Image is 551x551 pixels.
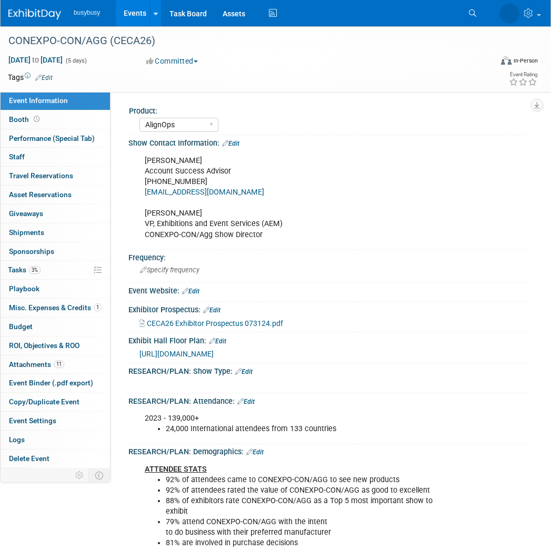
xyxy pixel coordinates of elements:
a: Staff [1,148,110,166]
span: 3% [29,266,41,274]
button: Committed [143,56,202,66]
a: Event Binder (.pdf export) [1,374,110,392]
span: 1 [94,303,102,311]
span: Sponsorships [9,247,54,256]
span: Shipments [9,228,44,237]
a: Playbook [1,280,110,298]
li: 92% of attendees rated the value of CONEXPO-CON/AGG as good to excellent [166,485,440,496]
div: [PERSON_NAME] Account Success Advisor [PHONE_NUMBER] [PERSON_NAME] VP, Exhibitions and Event Serv... [137,150,447,246]
div: RESEARCH/PLAN: Show Type: [128,363,530,377]
span: 11 [54,360,64,368]
a: Edit [203,307,221,314]
li: 79% attend CONEXPO-CON/AGG with the intent to do business with their preferred manufacturer [166,517,440,538]
div: 2023 - 139,000+ [137,408,447,440]
span: Misc. Expenses & Credits [9,303,102,312]
a: Edit [222,140,239,147]
a: Shipments [1,223,110,242]
li: 81% are involved in purchase decisions [166,538,440,548]
div: In-Person [513,57,538,65]
span: busybusy [74,9,100,16]
td: Toggle Event Tabs [89,468,111,482]
a: Logs [1,431,110,449]
div: Exhibitor Prospectus: [128,302,530,315]
span: CECA26 Exhibitor Prospectus 073124.pdf [147,319,283,328]
div: RESEARCH/PLAN: Attendance: [128,393,530,407]
span: Event Binder (.pdf export) [9,379,93,387]
span: Tasks [8,266,41,274]
a: Booth [1,110,110,129]
span: Performance (Special Tab) [9,134,95,142]
span: to [31,56,41,64]
span: Budget [9,322,33,331]
a: Performance (Special Tab) [1,129,110,148]
td: Personalize Event Tab Strip [71,468,89,482]
div: Frequency: [128,250,530,263]
span: Specify frequency [140,266,199,274]
a: Travel Reservations [1,167,110,185]
a: Attachments11 [1,355,110,374]
a: Giveaways [1,205,110,223]
a: Event Information [1,91,110,110]
a: Sponsorships [1,242,110,261]
div: RESEARCH/PLAN: Demographics: [128,444,530,457]
span: Giveaways [9,209,43,218]
span: Booth not reserved yet [32,115,42,123]
li: 88% of exhibitors rate CONEXPO-CON/AGG as a Top 5 most important show to exhibit [166,496,440,517]
div: Event Format [456,55,538,70]
a: Edit [209,338,226,345]
span: Event Settings [9,416,56,425]
a: Asset Reservations [1,186,110,204]
a: [URL][DOMAIN_NAME] [139,350,214,358]
a: Edit [35,74,53,81]
a: Edit [246,448,264,456]
a: Edit [235,368,253,375]
span: Copy/Duplicate Event [9,397,79,406]
span: Asset Reservations [9,190,72,199]
div: Exhibit Hall Floor Plan: [128,333,530,346]
span: Event Information [9,96,68,105]
span: Booth [9,115,42,124]
div: Product: [129,103,525,116]
img: Format-Inperson.png [501,56,512,65]
a: CECA26 Exhibitor Prospectus 073124.pdf [139,319,283,328]
a: Edit [237,398,255,405]
li: 92% of attendees came to CONEXPO-CON/AGG to see new products [166,475,440,485]
div: Event Website: [128,283,530,297]
a: Delete Event [1,450,110,468]
a: Budget [1,318,110,336]
a: Copy/Duplicate Event [1,393,110,411]
td: Tags [8,72,53,83]
span: Attachments [9,360,64,369]
img: ExhibitDay [8,9,61,19]
span: Logs [9,435,25,444]
span: (5 days) [65,57,87,64]
img: Braden Gillespie [499,4,519,24]
a: Edit [182,288,199,295]
a: Event Settings [1,412,110,430]
b: ATTENDEE STATS [145,465,207,474]
span: Playbook [9,284,39,293]
div: Event Rating [509,72,537,77]
a: ROI, Objectives & ROO [1,336,110,355]
div: CONEXPO-CON/AGG (CECA26) [5,32,485,50]
span: [DATE] [DATE] [8,55,63,65]
a: [EMAIL_ADDRESS][DOMAIN_NAME] [145,188,264,197]
li: 24,000 International attendees from 133 countries [166,424,440,434]
span: Delete Event [9,454,49,463]
div: Show Contact Information: [128,135,530,149]
span: ROI, Objectives & ROO [9,341,79,350]
span: Staff [9,152,25,161]
a: Tasks3% [1,261,110,279]
span: Travel Reservations [9,171,73,180]
a: Misc. Expenses & Credits1 [1,299,110,317]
